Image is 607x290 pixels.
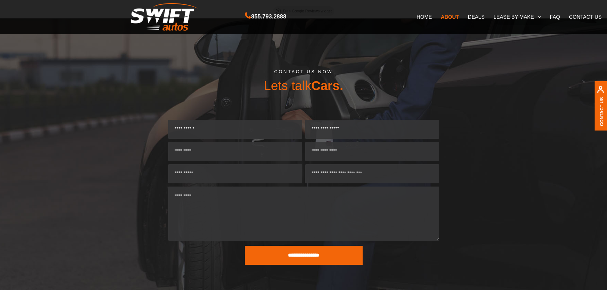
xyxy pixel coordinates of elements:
[122,69,485,74] h5: CONTACT US NOW
[463,10,489,24] a: DEALS
[251,12,286,21] span: 855.793.2888
[597,86,604,97] img: contact us, iconuser
[546,10,565,24] a: FAQ
[489,10,546,24] a: LEASE BY MAKE
[436,10,463,24] a: ABOUT
[131,3,198,31] img: Swift Autos
[171,120,436,274] form: Contact form
[311,79,343,93] span: Cars.
[565,10,606,24] a: CONTACT US
[412,10,436,24] a: HOME
[599,97,604,126] a: Contact Us
[122,74,485,93] h3: Lets talk
[245,14,286,19] a: 855.793.2888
